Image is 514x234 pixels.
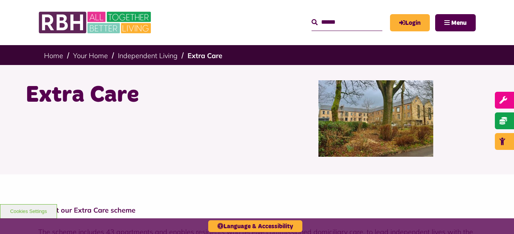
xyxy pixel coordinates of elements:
[73,51,108,60] a: Your Home
[38,206,135,214] strong: About our Extra Care scheme
[118,51,178,60] a: Independent Living
[44,51,63,60] a: Home
[480,200,514,234] iframe: Netcall Web Assistant for live chat
[435,14,476,31] button: Navigation
[188,51,222,60] a: Extra Care
[318,80,433,157] img: Littleborough February 2024 Colour Edit (6)
[390,14,430,31] a: MyRBH
[451,20,467,26] span: Menu
[26,80,251,110] h1: Extra Care
[38,8,153,37] img: RBH
[208,220,302,232] button: Language & Accessibility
